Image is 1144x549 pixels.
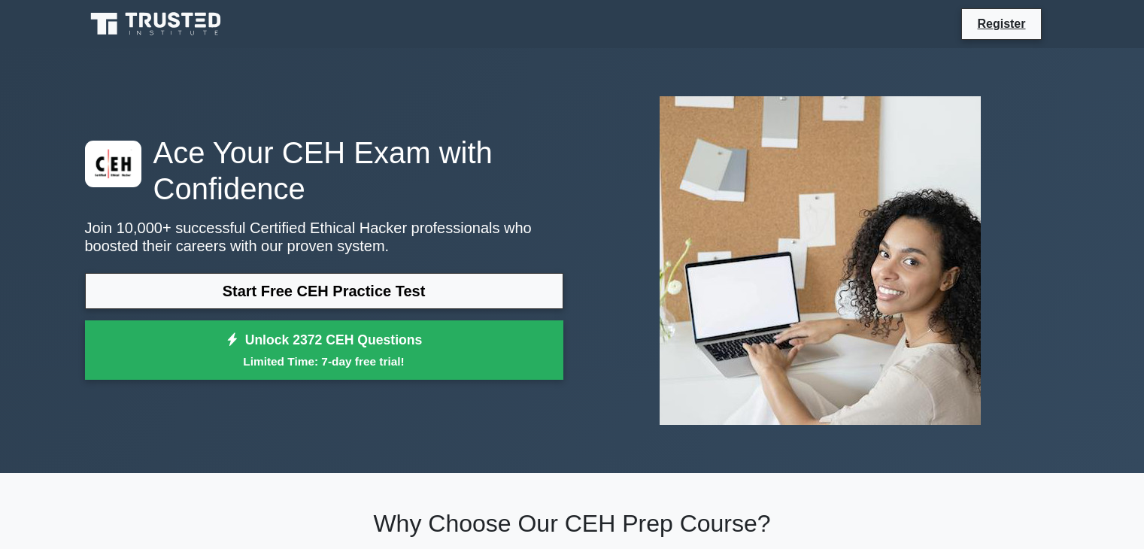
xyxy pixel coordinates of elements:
[104,353,545,370] small: Limited Time: 7-day free trial!
[85,219,563,255] p: Join 10,000+ successful Certified Ethical Hacker professionals who boosted their careers with our...
[85,135,563,207] h1: Ace Your CEH Exam with Confidence
[85,509,1060,538] h2: Why Choose Our CEH Prep Course?
[968,14,1034,33] a: Register
[85,320,563,381] a: Unlock 2372 CEH QuestionsLimited Time: 7-day free trial!
[85,273,563,309] a: Start Free CEH Practice Test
